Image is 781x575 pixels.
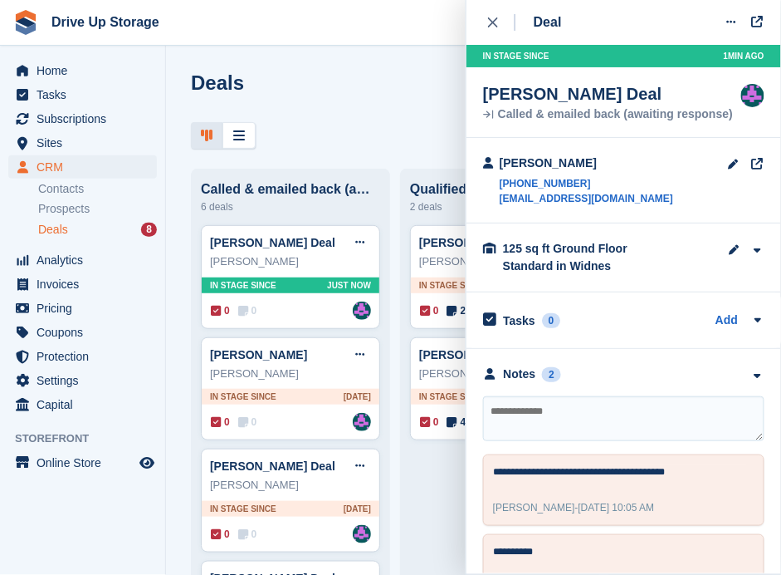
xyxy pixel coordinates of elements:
span: In stage since [210,391,276,403]
img: Andy [741,84,764,107]
a: [PERSON_NAME] Deal [210,460,335,473]
span: 0 [238,303,257,318]
div: [PERSON_NAME] [210,253,371,270]
span: 0 [238,415,257,430]
a: menu [8,155,157,179]
span: Tasks [37,83,136,106]
a: Deals 8 [38,221,157,238]
a: menu [8,451,157,474]
span: In stage since [419,279,486,292]
div: 8 [141,223,157,237]
a: Preview store [137,453,157,473]
a: menu [8,131,157,155]
a: [PERSON_NAME] Deal [210,236,335,249]
span: Settings [37,369,136,392]
img: stora-icon-8386f47178a22dfd0bd8f6a31ec36ba5ce8667c1dd55bd0f319d3a0aa187defe.svg [13,10,38,35]
span: Home [37,59,136,82]
a: menu [8,273,157,296]
span: Capital [37,393,136,416]
div: [PERSON_NAME] Deal [483,84,733,104]
div: Deal [534,12,562,32]
a: menu [8,83,157,106]
div: 2 deals [410,197,589,217]
h2: Tasks [503,313,535,328]
a: Contacts [38,181,157,197]
span: 1MIN AGO [724,50,764,62]
div: 6 deals [201,197,380,217]
a: menu [8,248,157,272]
a: Add [715,312,738,331]
span: In stage since [210,503,276,515]
span: 2 [447,303,466,318]
span: CRM [37,155,136,179]
span: [DATE] 10:05 AM [578,502,655,514]
div: 0 [542,313,561,328]
a: Andy [353,302,371,320]
div: [PERSON_NAME] [419,366,580,382]
a: menu [8,369,157,392]
span: Just now [327,279,371,292]
span: Subscriptions [37,107,136,130]
a: [PERSON_NAME] Deal [419,236,544,249]
div: [PERSON_NAME] [210,366,371,382]
span: Pricing [37,297,136,320]
span: In stage since [210,279,276,292]
span: In stage since [419,391,486,403]
a: Drive Up Storage [45,8,166,36]
div: Qualified: Spoken/email conversation with them [410,182,589,197]
span: Protection [37,345,136,368]
a: menu [8,297,157,320]
a: menu [8,345,157,368]
span: 4 [447,415,466,430]
span: Sites [37,131,136,155]
div: - [493,500,655,515]
div: Called & emailed back (awaiting response) [201,182,380,197]
span: Invoices [37,273,136,296]
div: 2 [542,367,561,382]
div: [PERSON_NAME] [210,477,371,494]
h1: Deals [191,71,244,94]
a: [EMAIL_ADDRESS][DOMAIN_NAME] [500,191,673,206]
span: Deals [38,222,68,238]
div: [PERSON_NAME] [419,253,580,270]
span: In stage since [483,50,549,62]
span: Online Store [37,451,136,474]
span: 0 [420,415,439,430]
a: menu [8,59,157,82]
span: [PERSON_NAME] [493,502,575,514]
img: Andy [353,525,371,543]
span: Analytics [37,248,136,272]
span: Storefront [15,430,165,447]
a: [PERSON_NAME] Deal [419,348,544,361]
span: Coupons [37,321,136,344]
div: 125 sq ft Ground Floor Standard in Widnes [503,240,669,275]
span: Prospects [38,201,90,217]
a: menu [8,321,157,344]
span: 0 [211,527,230,542]
a: Prospects [38,200,157,218]
div: Notes [504,366,536,383]
span: 0 [238,527,257,542]
span: 0 [420,303,439,318]
img: Andy [353,413,371,431]
span: [DATE] [344,391,371,403]
a: menu [8,107,157,130]
span: [DATE] [344,503,371,515]
span: 0 [211,415,230,430]
a: [PHONE_NUMBER] [500,176,673,191]
a: menu [8,393,157,416]
div: [PERSON_NAME] [500,155,673,172]
a: [PERSON_NAME] [210,348,307,361]
div: Called & emailed back (awaiting response) [483,109,733,120]
span: 0 [211,303,230,318]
